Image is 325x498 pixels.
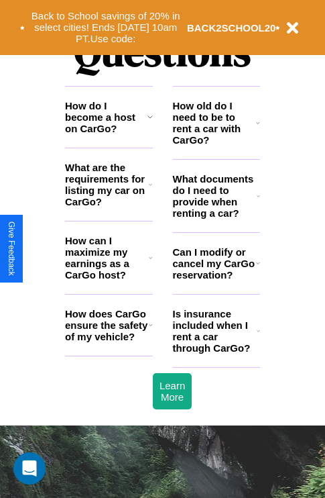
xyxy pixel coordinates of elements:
h3: What documents do I need to provide when renting a car? [173,173,257,219]
h3: What are the requirements for listing my car on CarGo? [65,162,149,207]
b: BACK2SCHOOL20 [187,22,276,34]
h3: How old do I need to be to rent a car with CarGo? [173,100,257,146]
div: Open Intercom Messenger [13,452,46,485]
h3: How do I become a host on CarGo? [65,100,147,134]
button: Back to School savings of 20% in select cities! Ends [DATE] 10am PT.Use code: [25,7,187,48]
h3: How does CarGo ensure the safety of my vehicle? [65,308,149,342]
h3: Can I modify or cancel my CarGo reservation? [173,246,256,281]
button: Learn More [153,373,192,409]
div: Give Feedback [7,221,16,276]
h3: Is insurance included when I rent a car through CarGo? [173,308,257,354]
h3: How can I maximize my earnings as a CarGo host? [65,235,149,281]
